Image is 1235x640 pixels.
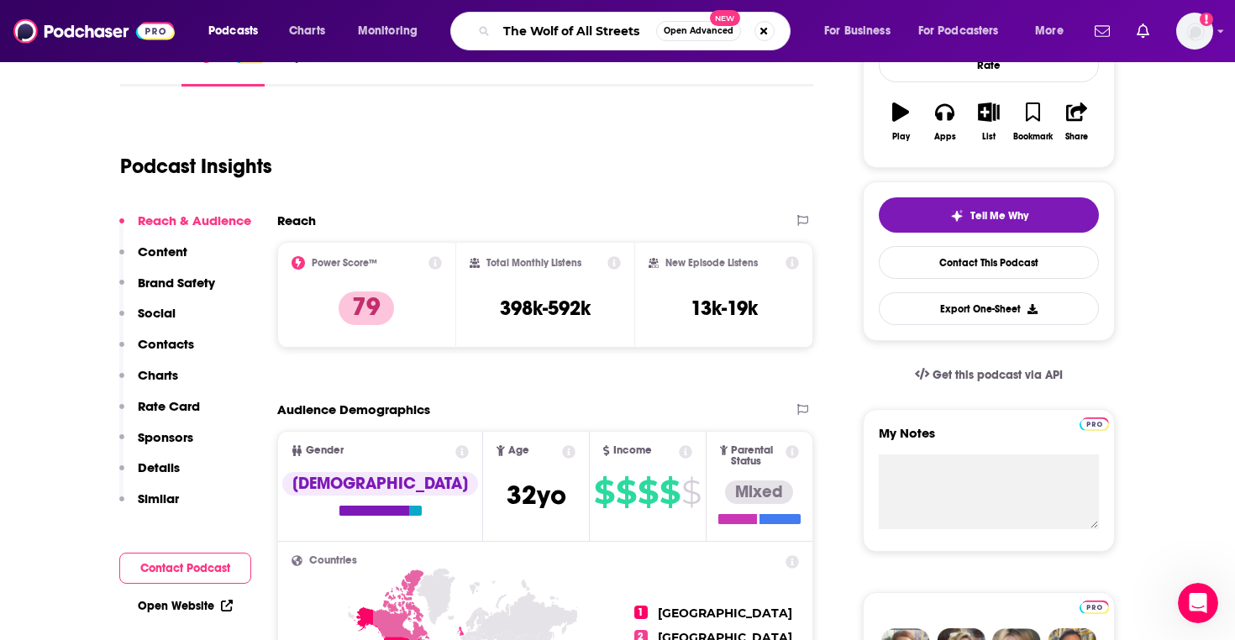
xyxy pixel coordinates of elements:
[138,244,187,260] p: Content
[1176,13,1213,50] button: Show profile menu
[282,472,478,496] div: [DEMOGRAPHIC_DATA]
[508,445,529,456] span: Age
[982,132,996,142] div: List
[289,19,325,43] span: Charts
[1023,18,1085,45] button: open menu
[665,257,758,269] h2: New Episode Listens
[119,490,179,522] button: Similar
[691,296,758,321] h3: 13k-19k
[119,367,178,398] button: Charts
[1080,601,1109,614] img: Podchaser Pro
[710,10,740,26] span: New
[616,479,636,506] span: $
[466,12,807,50] div: Search podcasts, credits, & more...
[664,27,733,35] span: Open Advanced
[277,212,316,228] h2: Reach
[1080,415,1109,431] a: Pro website
[119,429,193,460] button: Sponsors
[1011,92,1054,152] button: Bookmark
[950,209,964,223] img: tell me why sparkle
[138,490,179,506] p: Similar
[1055,92,1099,152] button: Share
[654,48,695,87] a: Similar
[119,398,200,429] button: Rate Card
[119,212,251,244] button: Reach & Audience
[500,296,591,321] h3: 398k-592k
[486,257,581,269] h2: Total Monthly Listens
[120,154,272,179] h1: Podcast Insights
[138,336,194,352] p: Contacts
[346,18,439,45] button: open menu
[1080,598,1109,614] a: Pro website
[967,92,1011,152] button: List
[879,92,922,152] button: Play
[119,553,251,584] button: Contact Podcast
[119,244,187,275] button: Content
[725,480,793,504] div: Mixed
[138,305,176,321] p: Social
[879,425,1099,454] label: My Notes
[879,246,1099,279] a: Contact This Podcast
[681,479,701,506] span: $
[119,305,176,336] button: Social
[13,15,175,47] img: Podchaser - Follow, Share and Rate Podcasts
[1035,19,1064,43] span: More
[138,429,193,445] p: Sponsors
[1088,17,1117,45] a: Show notifications dropdown
[339,291,394,325] p: 79
[638,479,658,506] span: $
[1065,132,1088,142] div: Share
[120,48,158,87] a: About
[1013,132,1053,142] div: Bookmark
[907,18,1023,45] button: open menu
[731,445,782,467] span: Parental Status
[119,459,180,490] button: Details
[933,368,1063,382] span: Get this podcast via API
[397,48,465,87] a: Reviews4
[1176,13,1213,50] img: User Profile
[181,48,265,87] a: InsightsPodchaser Pro
[497,18,656,45] input: Search podcasts, credits, & more...
[507,479,566,511] span: 32 yo
[892,132,910,142] div: Play
[934,132,956,142] div: Apps
[634,606,648,619] span: 1
[1176,13,1213,50] span: Logged in as thomaskoenig
[879,292,1099,325] button: Export One-Sheet
[1080,417,1109,431] img: Podchaser Pro
[812,18,912,45] button: open menu
[138,459,180,475] p: Details
[922,92,966,152] button: Apps
[309,555,357,566] span: Countries
[312,257,377,269] h2: Power Score™
[1130,17,1156,45] a: Show notifications dropdown
[119,336,194,367] button: Contacts
[879,48,1099,82] div: Rate
[138,599,233,613] a: Open Website
[138,398,200,414] p: Rate Card
[901,354,1076,396] a: Get this podcast via API
[138,212,251,228] p: Reach & Audience
[278,18,335,45] a: Charts
[824,19,891,43] span: For Business
[490,48,557,87] a: Credits59
[197,18,280,45] button: open menu
[918,19,999,43] span: For Podcasters
[306,445,344,456] span: Gender
[208,19,258,43] span: Podcasts
[581,48,630,87] a: Lists20
[1200,13,1213,26] svg: Add a profile image
[138,367,178,383] p: Charts
[656,21,741,41] button: Open AdvancedNew
[970,209,1028,223] span: Tell Me Why
[660,479,680,506] span: $
[1178,583,1218,623] iframe: Intercom live chat
[358,19,418,43] span: Monitoring
[288,48,374,87] a: Episodes1150
[138,275,215,291] p: Brand Safety
[277,401,430,417] h2: Audience Demographics
[119,275,215,306] button: Brand Safety
[594,479,614,506] span: $
[879,197,1099,233] button: tell me why sparkleTell Me Why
